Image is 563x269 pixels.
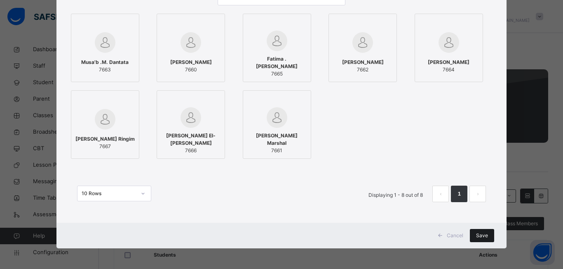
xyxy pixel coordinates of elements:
[181,107,201,128] img: default.svg
[95,32,115,53] img: default.svg
[247,132,307,147] span: [PERSON_NAME] Marshal
[342,59,384,66] span: [PERSON_NAME]
[476,232,488,239] span: Save
[181,32,201,53] img: default.svg
[247,70,307,78] span: 7665
[451,186,467,202] li: 1
[81,66,129,73] span: 7663
[161,147,221,154] span: 7666
[432,186,449,202] button: prev page
[352,32,373,53] img: default.svg
[447,232,463,239] span: Cancel
[455,189,463,199] a: 1
[469,186,486,202] li: 下一页
[75,135,135,143] span: [PERSON_NAME] Ringim
[428,59,469,66] span: [PERSON_NAME]
[247,55,307,70] span: Fatima .[PERSON_NAME]
[170,59,212,66] span: [PERSON_NAME]
[362,186,429,202] li: Displaying 1 - 8 out of 8
[428,66,469,73] span: 7664
[75,143,135,150] span: 7667
[342,66,384,73] span: 7662
[469,186,486,202] button: next page
[95,109,115,130] img: default.svg
[247,147,307,154] span: 7661
[432,186,449,202] li: 上一页
[161,132,221,147] span: [PERSON_NAME] El-[PERSON_NAME]
[439,32,459,53] img: default.svg
[267,107,287,128] img: default.svg
[170,66,212,73] span: 7660
[81,59,129,66] span: Musa'b .M. Dantata
[267,31,287,51] img: default.svg
[82,190,136,197] div: 10 Rows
